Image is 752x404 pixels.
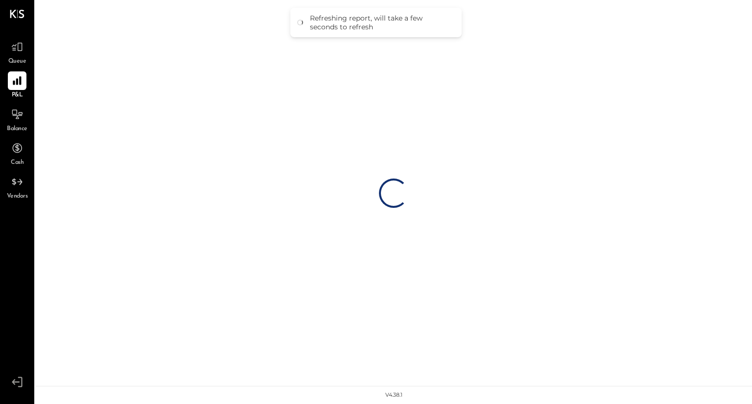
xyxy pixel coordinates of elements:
span: Balance [7,125,27,134]
a: Vendors [0,173,34,201]
a: Cash [0,139,34,167]
span: Queue [8,57,26,66]
span: Vendors [7,192,28,201]
div: Refreshing report, will take a few seconds to refresh [310,14,452,31]
a: P&L [0,71,34,100]
span: P&L [12,91,23,100]
a: Queue [0,38,34,66]
span: Cash [11,158,23,167]
a: Balance [0,105,34,134]
div: v 4.38.1 [385,391,402,399]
